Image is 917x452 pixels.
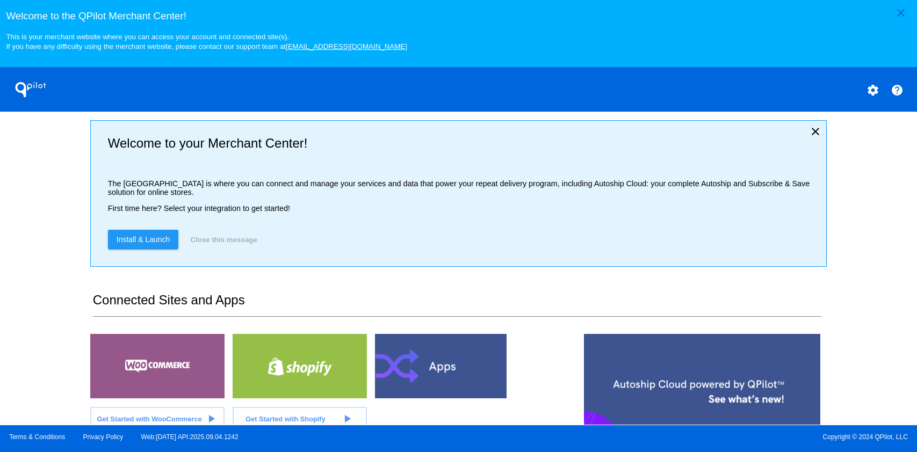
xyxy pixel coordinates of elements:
[141,433,239,441] a: Web:[DATE] API:2025.09.04.1242
[108,136,818,151] h2: Welcome to your Merchant Center!
[6,10,911,22] h3: Welcome to the QPilot Merchant Center!
[246,415,326,423] span: Get Started with Shopify
[117,235,170,244] span: Install & Launch
[233,407,367,431] a: Get Started with Shopify
[9,79,52,100] h1: QPilot
[891,84,904,97] mat-icon: help
[83,433,124,441] a: Privacy Policy
[90,407,225,431] a: Get Started with WooCommerce
[341,412,353,425] mat-icon: play_arrow
[894,6,907,19] mat-icon: close
[205,412,218,425] mat-icon: play_arrow
[9,433,65,441] a: Terms & Conditions
[108,179,818,196] p: The [GEOGRAPHIC_DATA] is where you can connect and manage your services and data that power your ...
[93,293,821,317] h2: Connected Sites and Apps
[468,433,908,441] span: Copyright © 2024 QPilot, LLC
[97,415,201,423] span: Get Started with WooCommerce
[809,125,822,138] mat-icon: close
[6,33,407,50] small: This is your merchant website where you can access your account and connected site(s). If you hav...
[286,42,407,50] a: [EMAIL_ADDRESS][DOMAIN_NAME]
[187,230,260,249] button: Close this message
[867,84,879,97] mat-icon: settings
[108,204,818,213] p: First time here? Select your integration to get started!
[108,230,179,249] a: Install & Launch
